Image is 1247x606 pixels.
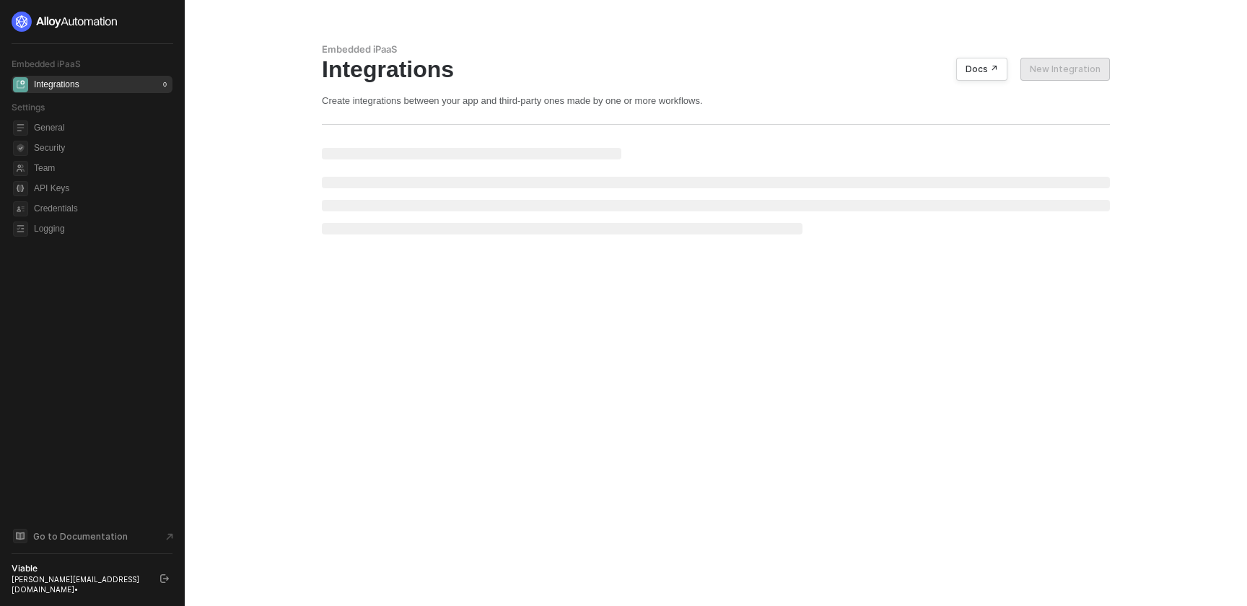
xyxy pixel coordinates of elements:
[13,77,28,92] span: integrations
[966,63,998,75] div: Docs ↗
[13,529,27,543] span: documentation
[34,220,170,237] span: Logging
[33,530,128,543] span: Go to Documentation
[13,181,28,196] span: api-key
[13,201,28,216] span: credentials
[12,574,147,594] div: [PERSON_NAME][EMAIL_ADDRESS][DOMAIN_NAME] •
[322,43,1110,56] div: Embedded iPaaS
[12,102,45,113] span: Settings
[34,180,170,197] span: API Keys
[12,527,173,545] a: Knowledge Base
[322,56,1110,83] div: Integrations
[13,141,28,156] span: security
[12,563,147,574] div: Viable
[34,119,170,136] span: General
[162,530,177,544] span: document-arrow
[12,58,81,69] span: Embedded iPaaS
[34,139,170,157] span: Security
[160,79,170,90] div: 0
[13,161,28,176] span: team
[12,12,118,32] img: logo
[322,95,1110,107] div: Create integrations between your app and third-party ones made by one or more workflows.
[34,159,170,177] span: Team
[13,120,28,136] span: general
[956,58,1007,81] button: Docs ↗
[12,12,172,32] a: logo
[160,574,169,583] span: logout
[1020,58,1110,81] button: New Integration
[34,79,79,91] div: Integrations
[13,221,28,237] span: logging
[34,200,170,217] span: Credentials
